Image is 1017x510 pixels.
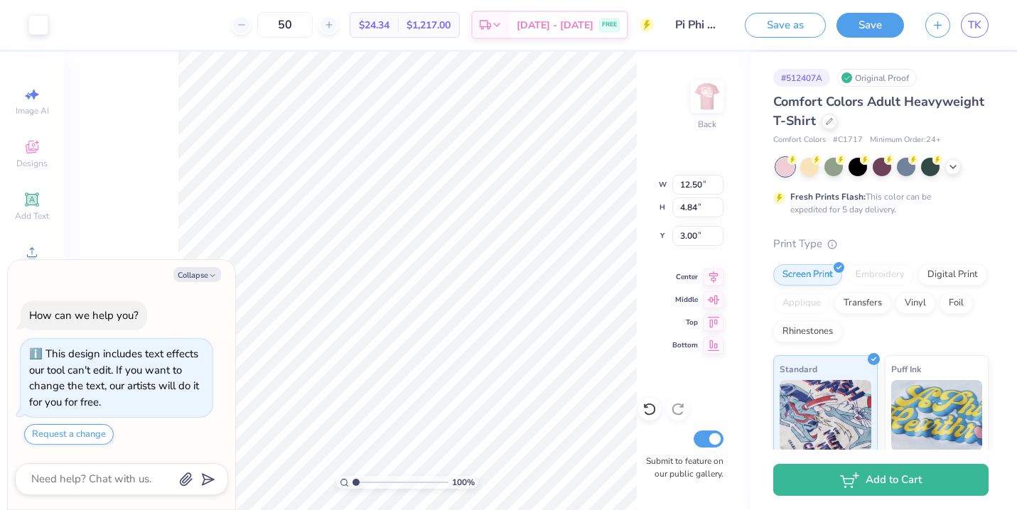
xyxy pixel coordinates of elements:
div: Embroidery [846,264,914,286]
div: Back [698,118,716,131]
strong: Fresh Prints Flash: [790,191,866,202]
span: Minimum Order: 24 + [870,134,941,146]
span: Puff Ink [891,362,921,376]
input: Untitled Design [664,11,734,39]
button: Collapse [173,267,221,282]
div: Transfers [834,293,891,314]
input: – – [257,12,313,38]
div: Rhinestones [773,321,842,342]
span: FREE [602,20,617,30]
span: TK [968,17,981,33]
div: Original Proof [837,69,917,87]
span: $24.34 [359,18,389,33]
span: Designs [16,158,48,169]
button: Request a change [24,424,114,445]
div: Foil [940,293,973,314]
img: Standard [780,380,871,451]
div: Screen Print [773,264,842,286]
label: Submit to feature on our public gallery. [638,455,723,480]
div: Applique [773,293,830,314]
span: Standard [780,362,817,376]
span: Middle [672,295,698,305]
button: Add to Cart [773,464,989,496]
span: Top [672,318,698,327]
div: Vinyl [895,293,935,314]
div: This design includes text effects our tool can't edit. If you want to change the text, our artist... [29,347,199,409]
span: # C1717 [833,134,863,146]
div: Digital Print [918,264,987,286]
span: Comfort Colors Adult Heavyweight T-Shirt [773,93,984,129]
span: Add Text [15,210,49,222]
div: How can we help you? [29,308,139,322]
button: Save [836,13,904,38]
button: Save as [745,13,826,38]
span: Bottom [672,340,698,350]
span: Comfort Colors [773,134,826,146]
span: [DATE] - [DATE] [517,18,593,33]
div: # 512407A [773,69,830,87]
div: This color can be expedited for 5 day delivery. [790,190,965,216]
a: TK [961,13,989,38]
img: Puff Ink [891,380,983,451]
img: Back [693,82,721,111]
span: Center [672,272,698,282]
div: Print Type [773,236,989,252]
span: 100 % [452,476,475,489]
span: $1,217.00 [407,18,451,33]
span: Image AI [16,105,49,116]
